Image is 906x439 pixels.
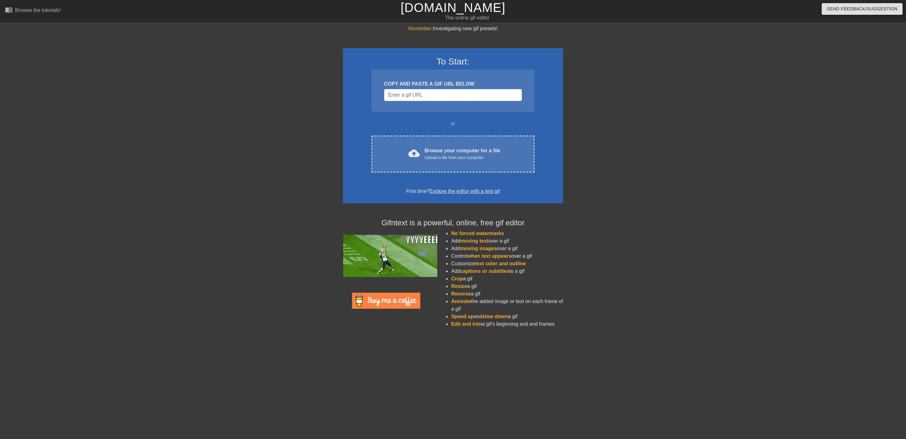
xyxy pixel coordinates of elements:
button: Send Feedback/Suggestion [822,3,903,15]
li: Add over a gif [451,245,563,252]
li: a gif [451,290,563,298]
h4: Gifntext is a powerful, online, free gif editor [343,218,563,228]
li: a gif's beginning and end frames [451,320,563,328]
li: a gif [451,275,563,283]
span: moving images [460,246,497,251]
div: First time? [351,188,555,195]
a: Explore the editor with a test gif [430,189,500,194]
span: when text appears [467,253,512,259]
li: Customize [451,260,563,267]
li: Control over a gif [451,252,563,260]
span: menu_book [5,6,13,14]
div: Upload a file from your computer [425,155,501,161]
span: Resize [451,284,467,289]
span: text color and outline [475,261,526,266]
li: Add to a gif [451,267,563,275]
div: Investigating new gif presets! [343,25,563,32]
div: or [359,120,547,127]
li: the added image or text on each frame of a gif [451,298,563,313]
input: Username [384,89,522,101]
span: Crop [451,276,463,281]
span: Animate [451,299,471,304]
span: cloud_upload [408,148,420,159]
li: Add over a gif [451,237,563,245]
span: slow down [482,314,508,319]
li: and a gif [451,313,563,320]
span: moving text [460,238,489,244]
div: COPY AND PASTE A GIF URL BELOW [384,80,522,88]
span: Edit and trim [451,321,482,327]
div: The online gif editor [305,14,629,22]
img: Buy Me A Coffee [352,293,420,309]
a: Browse the tutorials! [5,6,61,16]
div: Browse your computer for a file [425,147,501,161]
span: Send Feedback/Suggestion [827,5,898,13]
span: Speed up [451,314,474,319]
span: November: [408,26,433,31]
a: [DOMAIN_NAME] [400,1,505,14]
span: captions or subtitles [460,268,509,274]
span: No forced watermarks [451,231,504,236]
span: Reverse [451,291,471,296]
li: a gif [451,283,563,290]
img: football_small.gif [343,235,437,277]
h3: To Start: [351,56,555,67]
div: Browse the tutorials! [15,8,61,13]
